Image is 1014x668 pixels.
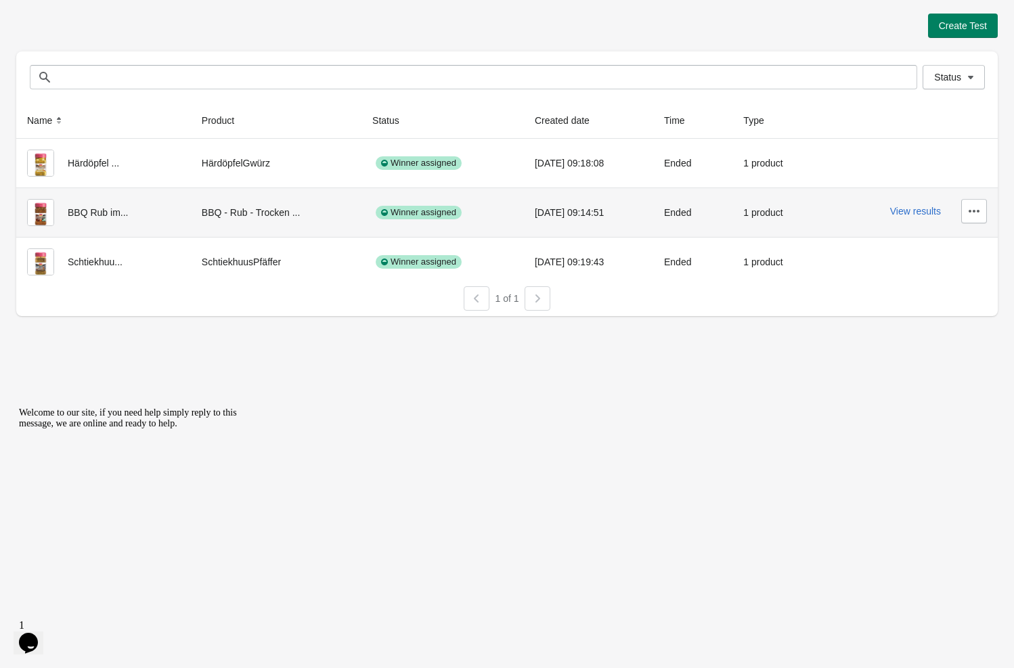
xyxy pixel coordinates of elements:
[890,255,941,266] button: View results
[27,248,180,275] div: Schtiekhuu...
[376,156,462,170] div: Winner assigned
[27,199,180,226] div: BBQ Rub im...
[22,108,71,133] button: Name
[939,20,987,31] span: Create Test
[535,199,642,226] div: [DATE] 09:14:51
[743,248,808,275] div: 1 product
[376,255,462,269] div: Winner assigned
[535,150,642,177] div: [DATE] 09:18:08
[743,199,808,226] div: 1 product
[376,206,462,219] div: Winner assigned
[890,156,941,167] button: View results
[202,248,351,275] div: SchtiekhuusPfäffer
[934,72,961,83] span: Status
[664,248,722,275] div: Ended
[367,108,418,133] button: Status
[14,614,57,654] iframe: chat widget
[743,150,808,177] div: 1 product
[495,293,519,304] span: 1 of 1
[890,206,941,217] button: View results
[664,199,722,226] div: Ended
[202,199,351,226] div: BBQ - Rub - Trocken ...
[928,14,998,38] button: Create Test
[27,150,180,177] div: Härdöpfel ...
[5,5,223,26] span: Welcome to our site, if you need help simply reply to this message, we are online and ready to help.
[535,248,642,275] div: [DATE] 09:19:43
[196,108,253,133] button: Product
[659,108,704,133] button: Time
[14,402,257,607] iframe: chat widget
[738,108,782,133] button: Type
[529,108,609,133] button: Created date
[202,150,351,177] div: HärdöpfelGwürz
[923,65,985,89] button: Status
[5,5,249,27] div: Welcome to our site, if you need help simply reply to this message, we are online and ready to help.
[664,150,722,177] div: Ended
